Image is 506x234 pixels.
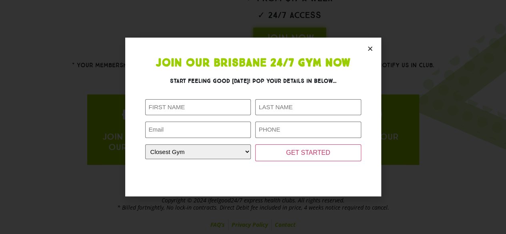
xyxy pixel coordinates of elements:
input: PHONE [255,122,361,138]
a: Close [367,46,373,52]
h3: Start feeling good [DATE]! Pop your details in below... [145,77,361,85]
h1: Join Our Brisbane 24/7 Gym Now [145,58,361,69]
input: LAST NAME [255,99,361,116]
input: FIRST NAME [145,99,251,116]
input: GET STARTED [255,144,361,161]
input: Email [145,122,251,138]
